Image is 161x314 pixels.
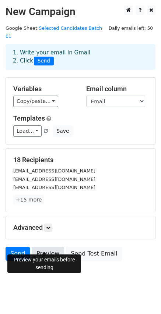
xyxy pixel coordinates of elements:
[124,279,161,314] iframe: Chat Widget
[13,114,45,122] a: Templates
[7,254,81,273] div: Preview your emails before sending
[6,6,155,18] h2: New Campaign
[53,125,72,137] button: Save
[13,96,58,107] a: Copy/paste...
[34,57,54,65] span: Send
[13,185,95,190] small: [EMAIL_ADDRESS][DOMAIN_NAME]
[6,25,102,39] small: Google Sheet:
[7,49,154,65] div: 1. Write your email in Gmail 2. Click
[106,25,155,31] a: Daily emails left: 50
[13,176,95,182] small: [EMAIL_ADDRESS][DOMAIN_NAME]
[32,247,64,261] a: Preview
[66,247,122,261] a: Send Test Email
[13,195,44,204] a: +15 more
[13,85,75,93] h5: Variables
[86,85,148,93] h5: Email column
[106,24,155,32] span: Daily emails left: 50
[6,247,30,261] a: Send
[13,125,42,137] a: Load...
[6,25,102,39] a: Selected Candidates Batch 01
[13,156,148,164] h5: 18 Recipients
[13,168,95,174] small: [EMAIL_ADDRESS][DOMAIN_NAME]
[13,224,148,232] h5: Advanced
